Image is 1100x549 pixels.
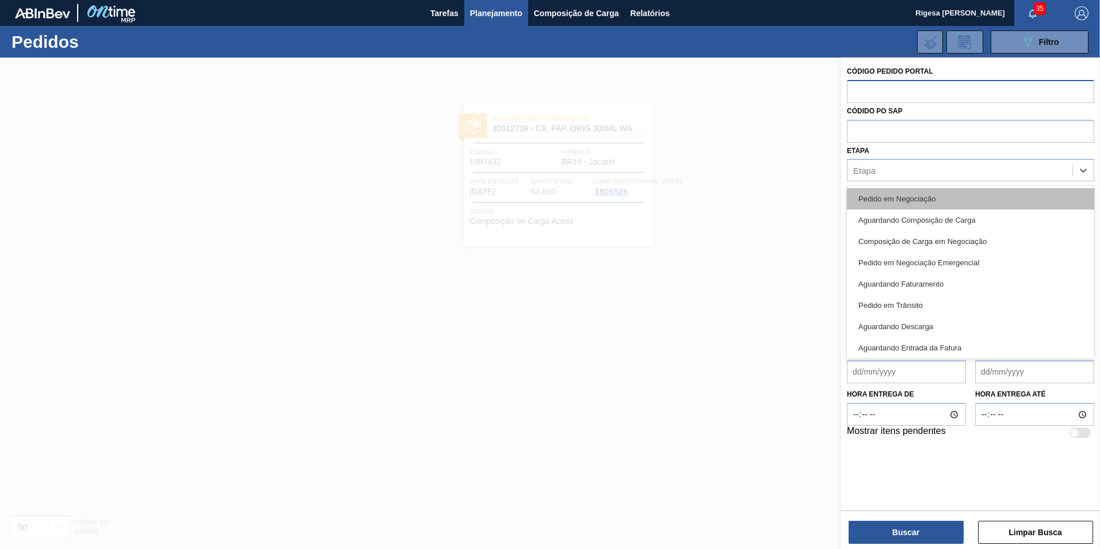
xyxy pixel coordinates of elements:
span: Relatórios [631,6,670,20]
label: Códido PO SAP [847,107,903,115]
input: dd/mm/yyyy [975,360,1094,383]
span: Tarefas [430,6,459,20]
div: Aguardando Entrada da Fatura [847,337,1094,359]
div: Aguardando Composição de Carga [847,209,1094,231]
img: Logout [1075,6,1088,20]
label: Etapa [847,147,869,155]
span: Composição de Carga [534,6,619,20]
span: Filtro [1039,37,1059,47]
div: Etapa [853,166,876,176]
img: TNhmsLtSVTkK8tSr43FrP2fwEKptu5GPRR3wAAAABJRU5ErkJggg== [15,8,70,18]
label: Hora entrega de [847,386,966,403]
span: 35 [1034,2,1046,15]
button: Filtro [991,30,1088,54]
input: dd/mm/yyyy [847,360,966,383]
button: Notificações [1014,5,1051,21]
div: Pedido em Negociação Emergencial [847,252,1094,273]
label: Hora entrega até [975,386,1094,403]
div: Pedido em Negociação [847,188,1094,209]
div: Solicitação de Revisão de Pedidos [946,30,983,54]
div: Aguardando Faturamento [847,273,1094,295]
div: Aguardando Descarga [847,316,1094,337]
div: Pedido em Trânsito [847,295,1094,316]
h1: Pedidos [12,35,184,48]
div: Composição de Carga em Negociação [847,231,1094,252]
div: Importar Negociações dos Pedidos [917,30,943,54]
label: Destino [847,185,877,193]
label: Código Pedido Portal [847,67,933,75]
span: Planejamento [470,6,522,20]
label: Mostrar itens pendentes [847,426,946,440]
